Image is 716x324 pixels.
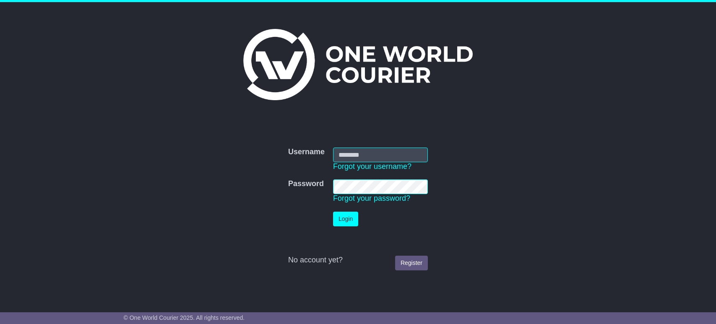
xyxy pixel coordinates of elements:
a: Forgot your username? [333,162,411,171]
label: Username [288,148,325,157]
label: Password [288,179,324,189]
button: Login [333,212,358,226]
div: No account yet? [288,256,428,265]
a: Forgot your password? [333,194,410,202]
span: © One World Courier 2025. All rights reserved. [124,314,245,321]
a: Register [395,256,428,270]
img: One World [243,29,472,100]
